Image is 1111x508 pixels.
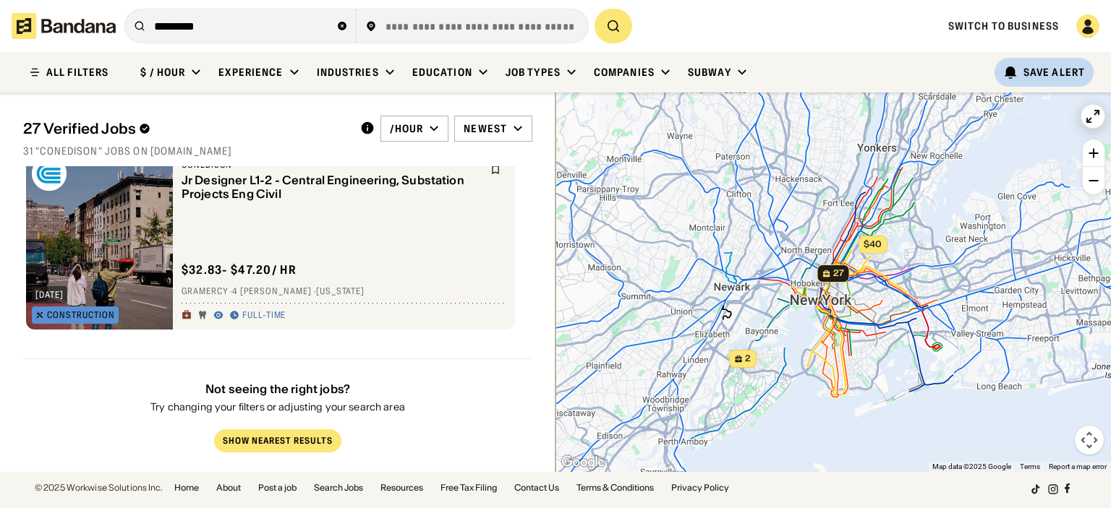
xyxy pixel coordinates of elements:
[23,166,532,473] div: grid
[412,66,472,79] div: Education
[150,402,405,413] div: Try changing your filters or adjusting your search area
[258,483,297,492] a: Post a job
[464,122,507,135] div: Newest
[559,453,607,472] a: Open this area in Google Maps (opens a new window)
[314,483,363,492] a: Search Jobs
[833,267,844,280] span: 27
[182,286,506,298] div: Gramercy · 4 [PERSON_NAME] · [US_STATE]
[35,290,64,299] div: [DATE]
[317,66,379,79] div: Industries
[23,120,349,137] div: 27 Verified Jobs
[47,311,115,319] div: Construction
[32,156,67,191] img: conEdison logo
[514,483,559,492] a: Contact Us
[745,353,751,365] span: 2
[559,453,607,472] img: Google
[12,13,116,39] img: Bandana logotype
[671,483,729,492] a: Privacy Policy
[216,483,241,492] a: About
[174,483,199,492] a: Home
[23,145,532,158] div: 31 "conedison" jobs on [DOMAIN_NAME]
[150,382,405,396] div: Not seeing the right jobs?
[140,66,185,79] div: $ / hour
[948,20,1059,33] a: Switch to Business
[932,462,1011,470] span: Map data ©2025 Google
[218,66,283,79] div: Experience
[242,310,286,322] div: Full-time
[594,66,655,79] div: Companies
[182,173,482,201] div: Jr Designer L1-2 - Central Engineering, Substation Projects Eng Civil
[1075,426,1104,455] button: Map camera controls
[390,122,424,135] div: /hour
[1020,462,1040,470] a: Terms (opens in new tab)
[864,238,882,249] span: $40
[35,483,163,492] div: © 2025 Workwise Solutions Inc.
[688,66,731,79] div: Subway
[380,483,423,492] a: Resources
[440,483,497,492] a: Free Tax Filing
[46,67,108,77] div: ALL FILTERS
[182,262,297,277] div: $ 32.83 - $47.20 / hr
[1023,66,1085,79] div: Save Alert
[576,483,654,492] a: Terms & Conditions
[506,66,561,79] div: Job Types
[223,437,332,446] div: Show Nearest Results
[1049,462,1107,470] a: Report a map error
